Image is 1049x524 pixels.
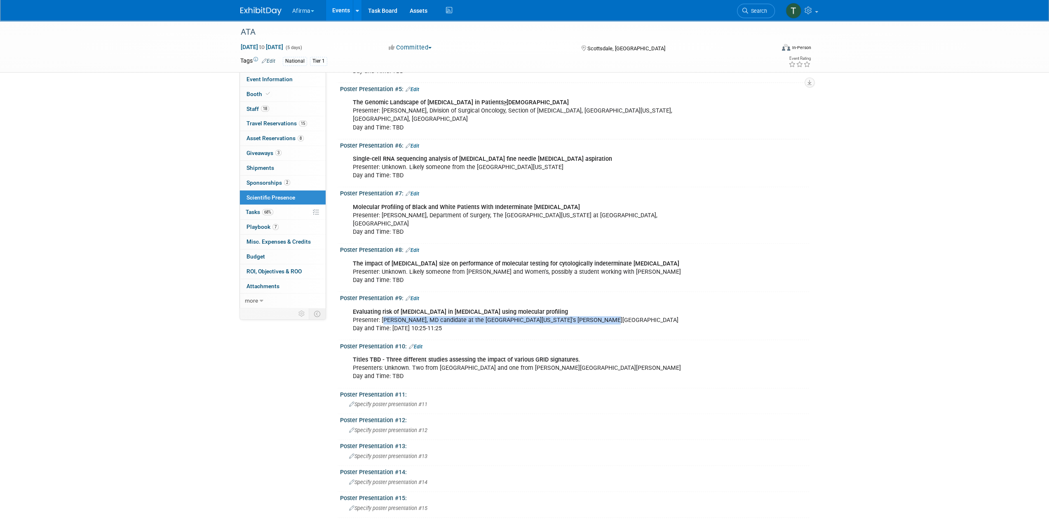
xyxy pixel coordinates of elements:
[340,388,809,399] div: Poster Presentation #11:
[285,45,302,50] span: (5 days)
[240,146,326,160] a: Giveaways3
[246,135,304,141] span: Asset Reservations
[240,56,275,66] td: Tags
[340,292,809,303] div: Poster Presentation #9:
[587,45,665,52] span: Scottsdale, [GEOGRAPHIC_DATA]
[266,92,270,96] i: Booth reservation complete
[295,308,309,319] td: Personalize Event Tab Strip
[258,44,266,50] span: to
[299,120,307,127] span: 15
[240,190,326,205] a: Scientific Presence
[246,179,290,186] span: Sponsorships
[347,352,718,385] div: Presenters: Unknown. Two from [GEOGRAPHIC_DATA] and one from [PERSON_NAME][GEOGRAPHIC_DATA][PERSO...
[240,116,326,131] a: Travel Reservations15
[340,440,809,450] div: Poster Presentation #13:
[262,209,273,215] span: 68%
[340,139,809,150] div: Poster Presentation #6:
[240,43,284,51] span: [DATE] [DATE]
[240,176,326,190] a: Sponsorships2
[240,87,326,101] a: Booth
[240,220,326,234] a: Playbook7
[240,102,326,116] a: Staff18
[340,466,809,476] div: Poster Presentation #14:
[340,340,809,351] div: Poster Presentation #10:
[309,308,326,319] td: Toggle Event Tabs
[353,308,568,315] b: Evaluating risk of [MEDICAL_DATA] in [MEDICAL_DATA] using molecular profiling
[240,249,326,264] a: Budget
[272,224,279,230] span: 7
[347,151,718,184] div: Presenter: Unknown. Likely someone from the [GEOGRAPHIC_DATA][US_STATE] Day and Time: TBD
[261,106,269,112] span: 18
[406,296,419,301] a: Edit
[245,297,258,304] span: more
[347,304,718,337] div: Presenter: [PERSON_NAME], MD candidate at the [GEOGRAPHIC_DATA][US_STATE]'s [PERSON_NAME][GEOGRAP...
[748,8,767,14] span: Search
[310,57,327,66] div: Tier 1
[340,414,809,424] div: Poster Presentation #12:
[406,191,419,197] a: Edit
[240,294,326,308] a: more
[246,209,273,215] span: Tasks
[246,268,302,275] span: ROI, Objectives & ROO
[737,4,775,18] a: Search
[353,356,580,363] b: Titles TBD - Three different studies assessing the impact of various GRID signatures.
[275,150,282,156] span: 3
[240,235,326,249] a: Misc. Expenses & Credits
[726,43,811,55] div: Event Format
[788,56,810,61] div: Event Rating
[240,205,326,219] a: Tasks68%
[353,99,569,106] b: The Genomic Landscape of [MEDICAL_DATA] in Patients [DEMOGRAPHIC_DATA]
[246,91,272,97] span: Booth
[386,43,435,52] button: Committed
[246,120,307,127] span: Travel Reservations
[782,44,790,51] img: Format-Inperson.png
[504,99,507,106] u: >
[246,164,274,171] span: Shipments
[349,401,427,407] span: Specify poster presentation #11
[246,253,265,260] span: Budget
[246,106,269,112] span: Staff
[298,135,304,141] span: 8
[347,256,718,289] div: Presenter: Unknown. Likely someone from [PERSON_NAME] and Women's, possibly a student working wit...
[340,187,809,198] div: Poster Presentation #7:
[340,492,809,502] div: Poster Presentation #15:
[353,155,612,162] b: Single-cell RNA sequencing analysis of [MEDICAL_DATA] fine needle [MEDICAL_DATA] aspiration
[340,244,809,254] div: Poster Presentation #8:
[340,83,809,94] div: Poster Presentation #5:
[240,7,282,15] img: ExhibitDay
[240,279,326,294] a: Attachments
[349,427,427,433] span: Specify poster presentation #12
[409,344,422,350] a: Edit
[406,143,419,149] a: Edit
[246,283,279,289] span: Attachments
[353,260,679,267] b: The impact of [MEDICAL_DATA] size on performance of molecular testing for cytologically indetermi...
[349,453,427,459] span: Specify poster presentation #13
[240,131,326,146] a: Asset Reservations8
[246,76,293,82] span: Event Information
[353,204,580,211] b: Molecular Profiling of Black and White Patients With Indeterminate [MEDICAL_DATA]
[349,479,427,485] span: Specify poster presentation #14
[284,179,290,186] span: 2
[406,87,419,92] a: Edit
[240,264,326,279] a: ROI, Objectives & ROO
[246,223,279,230] span: Playbook
[246,194,295,201] span: Scientific Presence
[349,505,427,511] span: Specify poster presentation #15
[240,161,326,175] a: Shipments
[246,150,282,156] span: Giveaways
[283,57,307,66] div: National
[786,3,801,19] img: Taylor Sebesta
[791,45,811,51] div: In-Person
[347,94,718,136] div: Presenter: [PERSON_NAME], Division of Surgical Oncology, Section of [MEDICAL_DATA], [GEOGRAPHIC_D...
[240,72,326,87] a: Event Information
[238,25,763,40] div: ATA
[262,58,275,64] a: Edit
[406,247,419,253] a: Edit
[347,199,718,240] div: Presenter: [PERSON_NAME], Department of Surgery, The [GEOGRAPHIC_DATA][US_STATE] at [GEOGRAPHIC_D...
[246,238,311,245] span: Misc. Expenses & Credits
